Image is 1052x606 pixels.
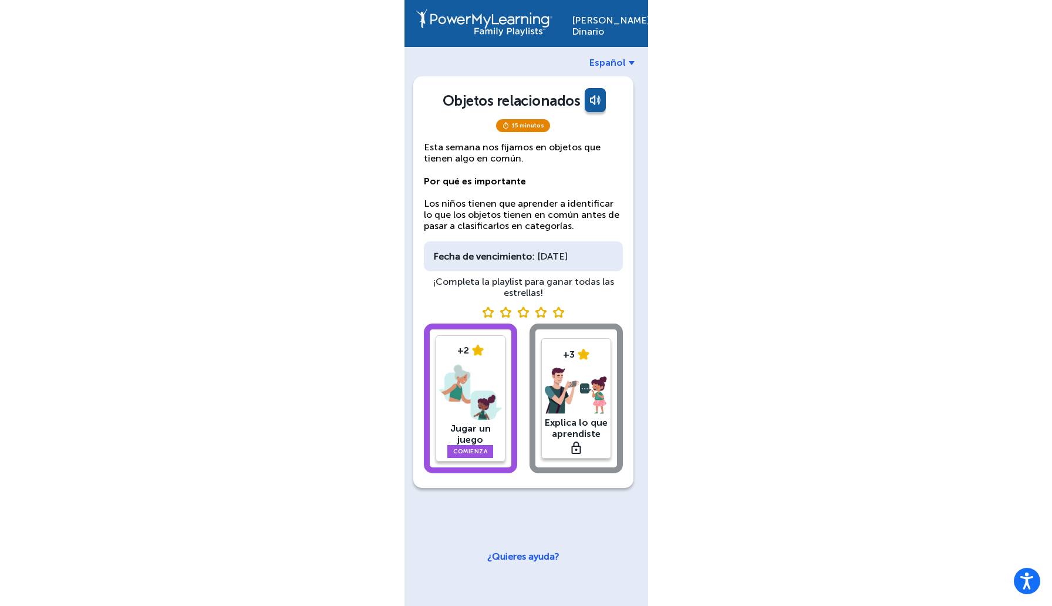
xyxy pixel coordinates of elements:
[416,9,552,36] img: Conexión de PowerMyLearning
[572,9,636,37] div: [PERSON_NAME] Dinario
[535,307,547,318] img: blank star
[511,122,544,129] font: 15 minutos
[447,445,493,458] a: Comienza
[424,142,623,232] p: Esta semana nos fijamos en objetos que tienen algo en común. Los niños tienen que aprender a iden...
[502,122,510,129] img: timer.svg
[424,317,623,328] div: Trigger Stonly widget
[487,551,559,562] a: ¿Quieres ayuda?
[589,57,635,68] a: Español
[552,307,564,318] img: blank star
[571,453,581,465] div: Widget Trigger Stonly
[424,276,623,298] div: ¡Completa la playlist para ganar todas las estrellas!
[439,362,502,423] img: play-game.png
[589,57,626,68] span: Español
[500,307,511,318] img: blank star
[457,345,469,356] font: +2
[443,92,580,109] div: Objetos relacionados
[517,307,529,318] img: blank star
[424,241,623,271] div: [DATE]
[424,176,526,187] strong: Por qué es importante
[439,423,502,445] div: Jugar un juego
[571,442,581,454] img: lock.svg
[433,251,535,262] div: Fecha de vencimiento:
[482,307,494,318] img: blank star
[472,345,484,356] img: estrella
